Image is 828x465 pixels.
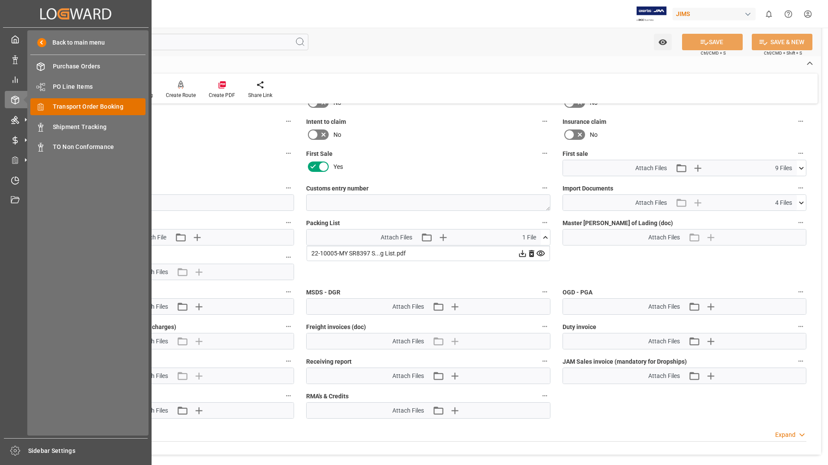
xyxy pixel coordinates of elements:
[30,58,146,75] a: Purchase Orders
[764,50,802,56] span: Ctrl/CMD + Shift + S
[795,217,806,228] button: Master [PERSON_NAME] of Lading (doc)
[283,217,294,228] button: Shipping Letter of Instructions
[136,406,168,415] span: Attach Files
[306,288,340,297] span: MSDS - DGR
[30,78,146,95] a: PO Line Items
[136,371,168,381] span: Attach Files
[306,184,369,193] span: Customs entry number
[283,116,294,127] button: Receiving report
[648,371,680,381] span: Attach Files
[795,182,806,194] button: Import Documents
[563,323,596,332] span: Duty invoice
[283,286,294,297] button: Preferential tariff
[381,233,412,242] span: Attach Files
[248,91,272,99] div: Share Link
[654,34,672,50] button: open menu
[46,38,105,47] span: Back to main menu
[701,50,726,56] span: Ctrl/CMD + S
[136,268,168,277] span: Attach Files
[306,117,346,126] span: Intent to claim
[53,142,146,152] span: TO Non Conformance
[283,148,294,159] button: Carrier /Forwarder claim
[283,252,294,263] button: Invoice from the Supplier (doc)
[539,321,550,332] button: Freight invoices (doc)
[306,392,349,401] span: RMA's & Credits
[28,446,148,455] span: Sidebar Settings
[795,321,806,332] button: Duty invoice
[311,249,545,258] div: 22-10005-MY SR8397 S...g List.pdf
[539,286,550,297] button: MSDS - DGR
[563,219,673,228] span: Master [PERSON_NAME] of Lading (doc)
[539,182,550,194] button: Customs entry number
[306,219,340,228] span: Packing List
[775,164,792,173] span: 9 Files
[563,117,606,126] span: Insurance claim
[283,390,294,401] button: Proof of Delivery (POD)
[53,62,146,71] span: Purchase Orders
[539,355,550,367] button: Receiving report
[673,6,759,22] button: JIMS
[392,406,424,415] span: Attach Files
[30,98,146,115] a: Transport Order Booking
[648,302,680,311] span: Attach Files
[136,302,168,311] span: Attach Files
[539,116,550,127] button: Intent to claim
[752,34,812,50] button: SAVE & NEW
[138,233,166,242] span: Attach File
[779,4,798,24] button: Help Center
[563,149,588,158] span: First sale
[53,102,146,111] span: Transport Order Booking
[333,130,341,139] span: No
[635,198,667,207] span: Attach Files
[40,34,308,50] input: Search Fields
[283,182,294,194] button: Customs clearance date
[306,323,366,332] span: Freight invoices (doc)
[209,91,235,99] div: Create PDF
[306,357,352,366] span: Receiving report
[539,390,550,401] button: RMA's & Credits
[5,31,147,48] a: My Cockpit
[539,148,550,159] button: First Sale
[30,139,146,155] a: TO Non Conformance
[392,371,424,381] span: Attach Files
[30,118,146,135] a: Shipment Tracking
[563,288,592,297] span: OGD - PGA
[590,130,598,139] span: No
[648,233,680,242] span: Attach Files
[283,355,294,367] button: Claim documents
[53,82,146,91] span: PO Line Items
[283,321,294,332] button: Quote (Freight and/or any additional charges)
[136,337,168,346] span: Attach Files
[50,194,294,211] input: DD-MM-YYYY
[539,217,550,228] button: Packing List
[522,233,536,242] span: 1 File
[795,116,806,127] button: Insurance claim
[5,71,147,88] a: My Reports
[53,123,146,132] span: Shipment Tracking
[775,198,792,207] span: 4 Files
[333,162,343,171] span: Yes
[392,302,424,311] span: Attach Files
[648,337,680,346] span: Attach Files
[637,6,666,22] img: Exertis%20JAM%20-%20Email%20Logo.jpg_1722504956.jpg
[795,286,806,297] button: OGD - PGA
[5,192,147,209] a: Document Management
[563,357,687,366] span: JAM Sales invoice (mandatory for Dropships)
[5,171,147,188] a: Timeslot Management V2
[759,4,779,24] button: show 0 new notifications
[673,8,756,20] div: JIMS
[795,355,806,367] button: JAM Sales invoice (mandatory for Dropships)
[682,34,743,50] button: SAVE
[563,184,613,193] span: Import Documents
[392,337,424,346] span: Attach Files
[795,148,806,159] button: First sale
[775,430,796,439] div: Expand
[5,51,147,68] a: Data Management
[306,149,333,158] span: First Sale
[635,164,667,173] span: Attach Files
[166,91,196,99] div: Create Route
